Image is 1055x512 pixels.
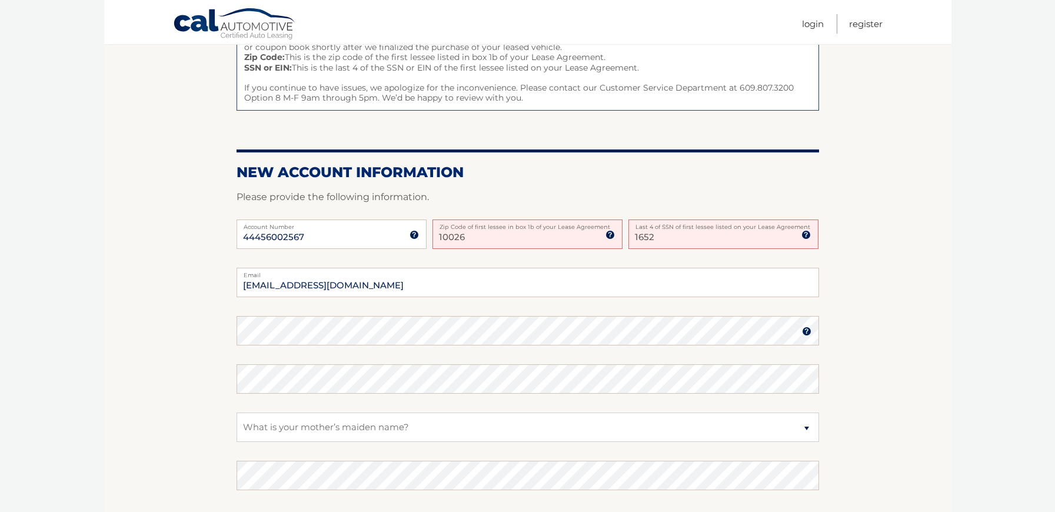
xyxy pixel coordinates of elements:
a: Cal Automotive [173,8,297,42]
label: Account Number [237,220,427,229]
span: Some things to keep in mind when creating your profile. This is an 11 digit number starting with ... [237,5,819,111]
p: Please provide the following information. [237,189,819,205]
img: tooltip.svg [410,230,419,240]
label: Zip Code of first lessee in box 1b of your Lease Agreement [432,220,623,229]
a: Login [802,14,824,34]
strong: SSN or EIN: [244,62,292,73]
input: SSN or EIN (last 4 digits only) [628,220,818,249]
input: Account Number [237,220,427,249]
img: tooltip.svg [801,230,811,240]
input: Email [237,268,819,297]
label: Email [237,268,819,277]
h2: New Account Information [237,164,819,181]
strong: Zip Code: [244,52,285,62]
a: Register [849,14,883,34]
img: tooltip.svg [605,230,615,240]
img: tooltip.svg [802,327,811,336]
input: Zip Code [432,220,623,249]
label: Last 4 of SSN of first lessee listed on your Lease Agreement [628,220,818,229]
